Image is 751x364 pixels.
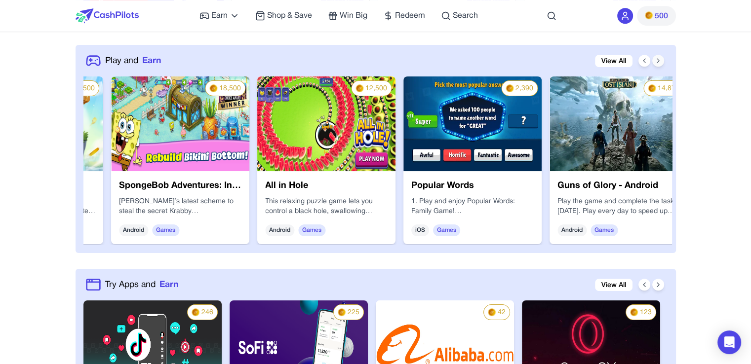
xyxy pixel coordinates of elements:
p: This relaxing puzzle game lets you control a black hole, swallowing objects and sorting them to c... [265,197,388,217]
span: Try Apps and [105,278,156,291]
span: 18,500 [219,84,241,94]
img: bvG9Mljbd7JH.png [257,76,395,171]
span: Redeem [395,10,425,22]
span: 42 [498,308,506,318]
img: PMs [338,308,346,316]
h3: All in Hole [265,179,388,193]
img: PMs [630,308,638,316]
span: Android [265,224,294,236]
p: Play the game and complete the tasks [DATE]. Play every day to speed up your progress significantly! [557,197,680,217]
span: 500 [655,10,668,22]
p: 1. Play and enjoy Popular Words: Family Game! [411,197,534,217]
a: Play andEarn [105,54,161,67]
span: Shop & Save [267,10,312,22]
a: Win Big [328,10,367,22]
span: Games [591,224,618,236]
h3: SpongeBob Adventures: In A Jam [119,179,241,193]
img: PMs [356,84,363,92]
span: Search [453,10,478,22]
a: Earn [199,10,239,22]
img: 02525b06-a758-404a-951d-ee6e13429620.webp [550,76,688,171]
span: 14,870 [658,84,679,94]
div: Open Intercom Messenger [717,330,741,354]
a: View All [595,55,632,67]
a: Try Apps andEarn [105,278,178,291]
a: Shop & Save [255,10,312,22]
span: Android [119,224,148,236]
span: Earn [211,10,228,22]
img: PMs [648,84,656,92]
span: Games [298,224,325,236]
img: 04bc973c-1e3d-4b08-b3ce-e06b3d3c61b0.webp [403,76,542,171]
span: Android [557,224,587,236]
img: PMs [192,308,199,316]
a: Redeem [383,10,425,22]
span: Games [152,224,179,236]
button: PMs500 [637,6,676,26]
span: Earn [159,278,178,291]
h3: Guns of Glory - Android [557,179,680,193]
span: Win Big [340,10,367,22]
span: 246 [201,308,213,318]
span: Play and [105,54,138,67]
img: XM8rAs3C3viL.png [111,76,249,171]
span: 225 [348,308,359,318]
p: [PERSON_NAME]’s latest scheme to steal the secret Krabby [PERSON_NAME] Formula has backfired in a... [119,197,241,217]
a: Search [441,10,478,22]
span: iOS [411,224,429,236]
span: Earn [142,54,161,67]
span: 12,500 [365,84,387,94]
span: 27,500 [73,84,95,94]
img: PMs [209,84,217,92]
h3: Popular Words [411,179,534,193]
span: Games [433,224,460,236]
span: 2,390 [515,84,533,94]
span: 123 [640,308,652,318]
img: CashPilots Logo [76,8,139,23]
a: View All [595,279,632,291]
img: PMs [506,84,514,92]
img: PMs [488,308,496,316]
img: PMs [645,11,653,19]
